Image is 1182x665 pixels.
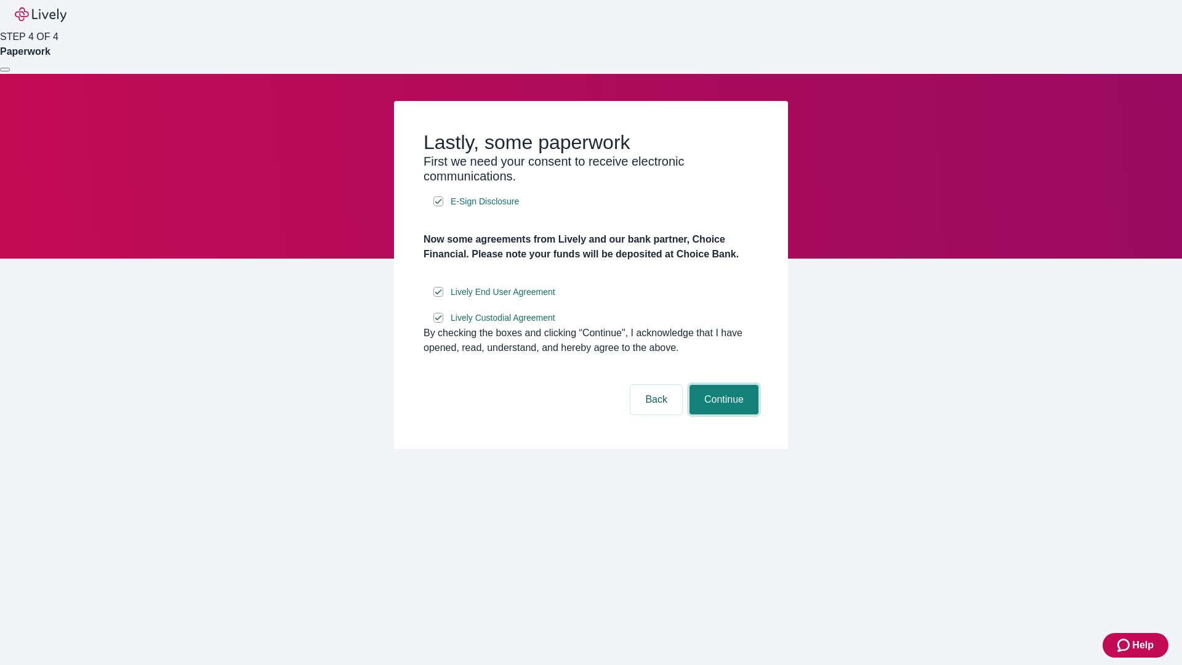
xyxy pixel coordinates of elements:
span: Lively End User Agreement [451,286,555,299]
a: e-sign disclosure document [448,310,558,326]
button: Back [630,385,682,414]
span: Help [1132,638,1154,653]
h2: Lastly, some paperwork [424,131,758,154]
h4: Now some agreements from Lively and our bank partner, Choice Financial. Please note your funds wi... [424,232,758,262]
span: E-Sign Disclosure [451,195,519,208]
span: Lively Custodial Agreement [451,312,555,324]
h3: First we need your consent to receive electronic communications. [424,154,758,183]
svg: Zendesk support icon [1117,638,1132,653]
a: e-sign disclosure document [448,284,558,300]
img: Lively [15,7,66,22]
button: Continue [689,385,758,414]
button: Zendesk support iconHelp [1103,633,1168,658]
div: By checking the boxes and clicking “Continue", I acknowledge that I have opened, read, understand... [424,326,758,355]
a: e-sign disclosure document [448,194,521,209]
